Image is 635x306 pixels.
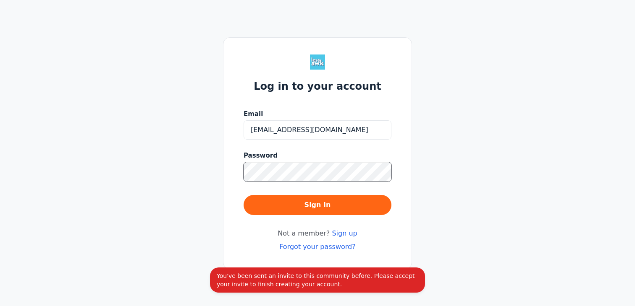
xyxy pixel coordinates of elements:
a: Forgot your password? [279,243,356,251]
span: Not a member? [278,228,357,239]
a: Sign up [332,229,357,237]
span: Email [244,109,263,119]
span: You've been sent an invite to this community before. Please accept your invite to finish creating... [217,272,415,288]
button: Sign In [244,195,391,215]
span: Password [244,151,278,161]
h1: Log in to your account [254,80,381,93]
img: Less Awkward Hub [310,54,325,70]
